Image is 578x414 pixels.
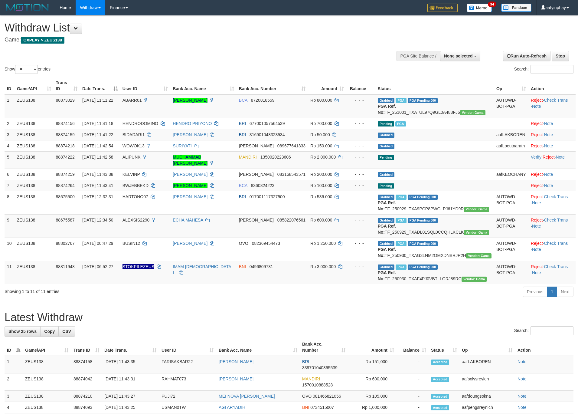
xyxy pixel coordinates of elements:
[528,94,576,118] td: · ·
[503,51,550,61] a: Run Auto-Refresh
[375,191,494,214] td: TF_250929_TXA9PCP8PWGLPJ61YD9R
[348,356,397,373] td: Rp 151,000
[15,151,54,169] td: ZEUS138
[5,151,15,169] td: 5
[23,356,71,373] td: ZEUS138
[5,326,41,337] a: Show 25 rows
[544,241,568,246] a: Check Trans
[396,264,406,270] span: Marked by aafsreyleap
[15,94,54,118] td: ZEUS138
[375,77,494,94] th: Status
[518,394,527,399] a: Note
[5,402,23,413] td: 4
[122,121,158,126] span: HENDRODOMINO
[15,180,54,191] td: ZEUS138
[120,77,171,94] th: User ID: activate to sort column ascending
[431,394,449,399] span: Accepted
[82,264,113,269] span: [DATE] 06:52:27
[5,238,15,261] td: 10
[5,339,23,356] th: ID: activate to sort column descending
[23,391,71,402] td: ZEUS138
[531,65,573,74] input: Search:
[5,94,15,118] td: 1
[310,218,332,222] span: Rp 600.000
[378,98,395,103] span: Grabbed
[348,402,397,413] td: Rp 1,000,000
[173,98,207,103] a: [PERSON_NAME]
[459,391,515,402] td: aafdoungsokna
[528,180,576,191] td: ·
[251,98,275,103] span: Copy 8720818559 to clipboard
[349,120,373,126] div: - - -
[310,155,336,159] span: Rp 2.000.000
[531,326,573,335] input: Search:
[531,155,541,159] a: Verify
[349,154,373,160] div: - - -
[431,405,449,410] span: Accepted
[82,143,113,148] span: [DATE] 11:42:54
[378,155,394,160] span: Pending
[82,132,113,137] span: [DATE] 11:41:22
[5,373,23,391] td: 2
[80,77,120,94] th: Date Trans.: activate to sort column descending
[310,98,332,103] span: Rp 800.000
[122,98,142,103] span: ABARR01
[375,238,494,261] td: TF_250930_TXAG3LNM2OMXDNBRJR2H
[252,241,280,246] span: Copy 082369454473 to clipboard
[300,339,348,356] th: Bank Acc. Number: activate to sort column ascending
[528,191,576,214] td: · ·
[71,391,102,402] td: 88874210
[5,37,379,43] h4: Game:
[277,172,305,177] span: Copy 083168543571 to clipboard
[531,121,543,126] a: Reject
[397,339,429,356] th: Balance: activate to sort column ascending
[310,241,336,246] span: Rp 1.250.000
[514,326,573,335] label: Search:
[15,214,54,238] td: ZEUS138
[56,172,75,177] span: 88874259
[427,4,458,12] img: Feedback.jpg
[375,94,494,118] td: TF_251001_TXATUL97Q9GL0A483FJ6
[544,121,553,126] a: Note
[122,194,148,199] span: HARTONO07
[349,240,373,246] div: - - -
[5,118,15,129] td: 2
[5,261,15,284] td: 11
[528,169,576,180] td: ·
[277,143,305,148] span: Copy 089677641333 to clipboard
[459,402,515,413] td: aafpengsreynich
[8,329,37,334] span: Show 25 rows
[102,391,159,402] td: [DATE] 11:43:27
[556,155,565,159] a: Note
[349,182,373,189] div: - - -
[310,143,332,148] span: Rp 150.000
[159,373,216,391] td: RAHMAT073
[173,264,232,275] a: IMAM [DEMOGRAPHIC_DATA] I--
[56,121,75,126] span: 88874156
[531,183,543,188] a: Reject
[378,183,394,189] span: Pending
[173,132,207,137] a: [PERSON_NAME]
[173,143,192,148] a: SURIYATI
[5,22,379,34] h1: Withdraw List
[528,118,576,129] td: ·
[515,339,573,356] th: Action
[15,261,54,284] td: ZEUS138
[348,373,397,391] td: Rp 600,000
[408,195,438,200] span: PGA Pending
[531,264,543,269] a: Reject
[239,132,246,137] span: BRI
[54,77,80,94] th: Trans ID: activate to sort column ascending
[488,2,496,7] span: 34
[378,200,396,211] b: PGA Ref. No:
[349,132,373,138] div: - - -
[494,94,528,118] td: AUTOWD-BOT-PGA
[378,144,395,149] span: Grabbed
[82,241,113,246] span: [DATE] 00:47:29
[494,191,528,214] td: AUTOWD-BOT-PGA
[378,172,395,177] span: Grabbed
[239,194,246,199] span: BRI
[378,247,396,258] b: PGA Ref. No:
[302,394,312,399] span: OVO
[82,194,113,199] span: [DATE] 12:32:31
